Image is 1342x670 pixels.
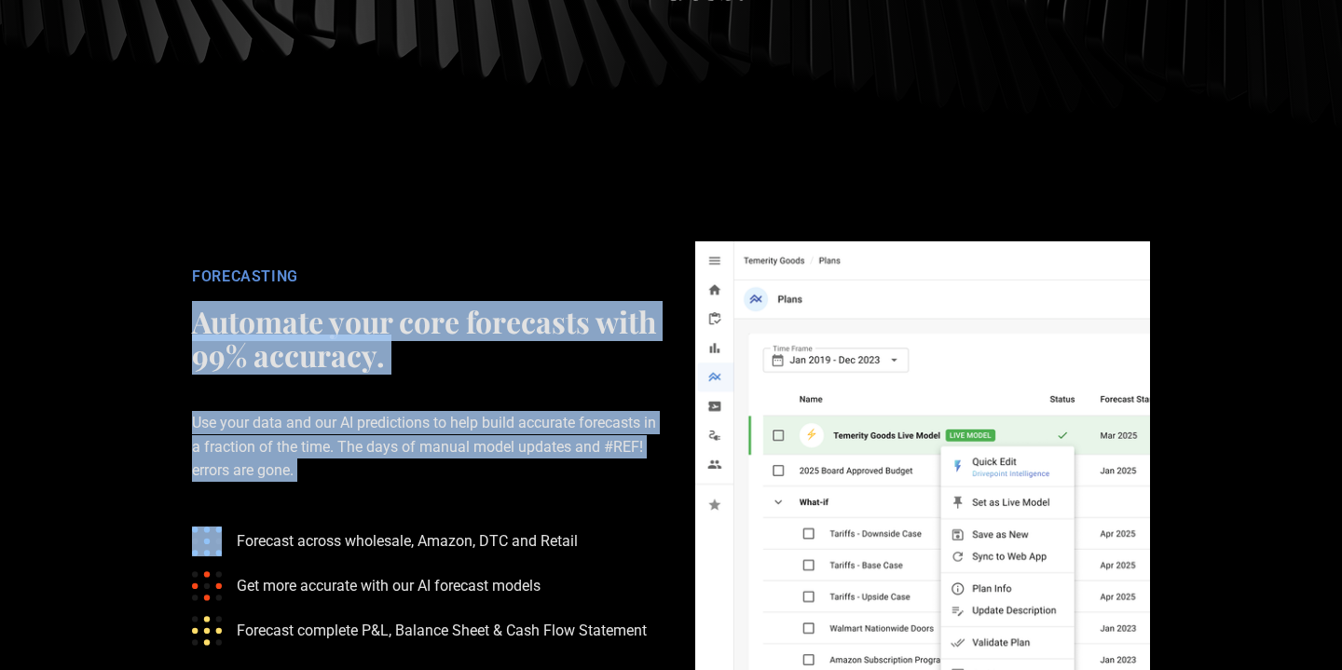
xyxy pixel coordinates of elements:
[237,529,578,553] p: Forecast across wholesale, Amazon, DTC and Retail
[237,574,541,597] p: Get more accurate with our AI forecast models
[237,619,647,642] p: Forecast complete P&L, Balance Sheet & Cash Flow Statement
[192,267,658,286] div: FORECASTING
[192,381,658,512] p: Use your data and our AI predictions to help build accurate forecasts in a fraction of the time. ...
[192,305,658,372] h2: Automate your core forecasts with 99% accuracy.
